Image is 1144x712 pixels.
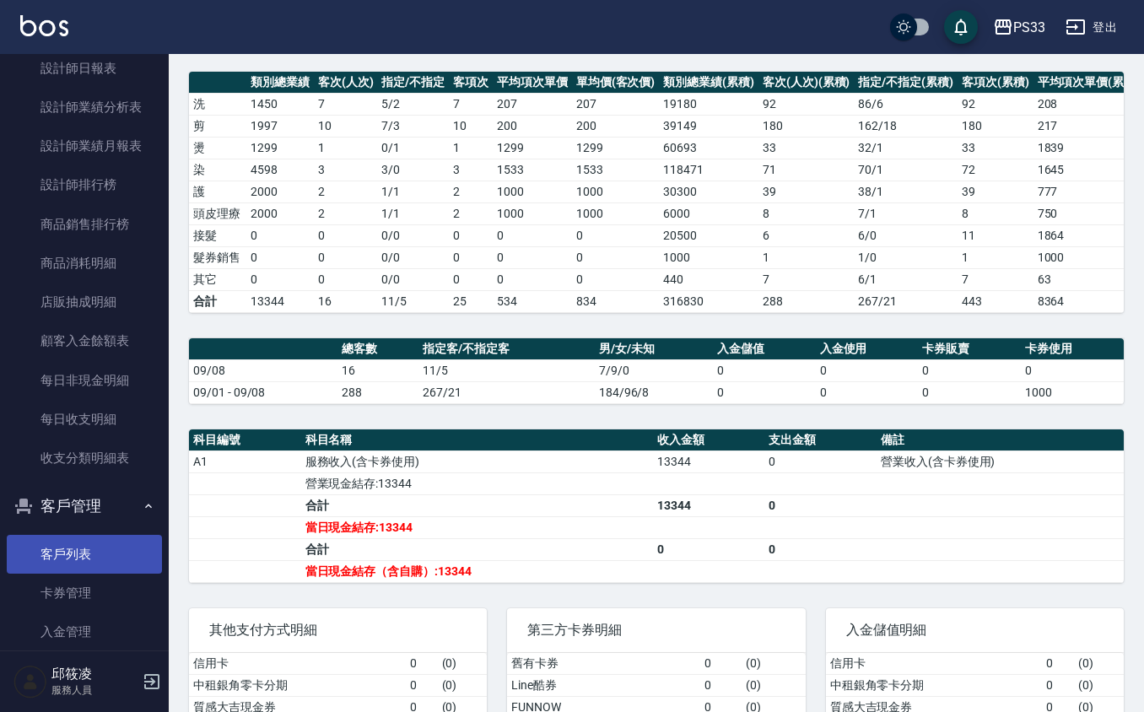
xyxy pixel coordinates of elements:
[653,494,765,516] td: 13344
[377,93,449,115] td: 5 / 2
[377,224,449,246] td: 0 / 0
[337,338,418,360] th: 總客數
[572,137,660,159] td: 1299
[653,429,765,451] th: 收入金額
[314,159,378,181] td: 3
[493,72,572,94] th: 平均項次單價
[7,400,162,439] a: 每日收支明細
[377,290,449,312] td: 11/5
[377,268,449,290] td: 0 / 0
[758,202,855,224] td: 8
[493,137,572,159] td: 1299
[337,359,418,381] td: 16
[449,202,493,224] td: 2
[189,159,246,181] td: 染
[854,224,958,246] td: 6 / 0
[7,283,162,321] a: 店販抽成明細
[301,472,653,494] td: 營業現金結存:13344
[377,159,449,181] td: 3 / 0
[758,246,855,268] td: 1
[1021,381,1124,403] td: 1000
[189,359,337,381] td: 09/08
[189,338,1124,404] table: a dense table
[314,268,378,290] td: 0
[918,359,1021,381] td: 0
[418,338,594,360] th: 指定客/不指定客
[659,224,758,246] td: 20500
[406,653,438,675] td: 0
[314,224,378,246] td: 0
[572,159,660,181] td: 1533
[493,115,572,137] td: 200
[958,72,1033,94] th: 客項次(累積)
[7,88,162,127] a: 設計師業績分析表
[572,202,660,224] td: 1000
[246,268,314,290] td: 0
[572,72,660,94] th: 單均價(客次價)
[51,682,138,698] p: 服務人員
[764,450,877,472] td: 0
[493,181,572,202] td: 1000
[659,159,758,181] td: 118471
[659,246,758,268] td: 1000
[314,137,378,159] td: 1
[653,538,765,560] td: 0
[314,93,378,115] td: 7
[758,115,855,137] td: 180
[449,137,493,159] td: 1
[572,181,660,202] td: 1000
[713,338,816,360] th: 入金儲值
[493,224,572,246] td: 0
[7,321,162,360] a: 顧客入金餘額表
[572,93,660,115] td: 207
[7,574,162,612] a: 卡券管理
[854,93,958,115] td: 86 / 6
[493,202,572,224] td: 1000
[507,653,699,675] td: 舊有卡券
[449,246,493,268] td: 0
[595,381,713,403] td: 184/96/8
[301,450,653,472] td: 服務收入(含卡券使用)
[314,202,378,224] td: 2
[7,484,162,528] button: 客戶管理
[246,115,314,137] td: 1997
[209,622,467,639] span: 其他支付方式明細
[758,137,855,159] td: 33
[700,674,742,696] td: 0
[189,115,246,137] td: 剪
[958,93,1033,115] td: 92
[958,268,1033,290] td: 7
[742,653,806,675] td: ( 0 )
[742,674,806,696] td: ( 0 )
[246,93,314,115] td: 1450
[246,224,314,246] td: 0
[572,224,660,246] td: 0
[7,361,162,400] a: 每日非現金明細
[958,202,1033,224] td: 8
[758,224,855,246] td: 6
[653,450,765,472] td: 13344
[493,159,572,181] td: 1533
[764,494,877,516] td: 0
[854,181,958,202] td: 38 / 1
[449,290,493,312] td: 25
[826,674,1043,696] td: 中租銀角零卡分期
[189,181,246,202] td: 護
[314,181,378,202] td: 2
[7,165,162,204] a: 設計師排行榜
[337,381,418,403] td: 288
[854,159,958,181] td: 70 / 1
[764,429,877,451] th: 支出金額
[507,674,699,696] td: Line酷券
[449,93,493,115] td: 7
[246,159,314,181] td: 4598
[958,181,1033,202] td: 39
[301,560,653,582] td: 當日現金結存（含自購）:13344
[189,450,301,472] td: A1
[377,137,449,159] td: 0 / 1
[314,115,378,137] td: 10
[246,246,314,268] td: 0
[846,622,1104,639] span: 入金儲值明細
[758,93,855,115] td: 92
[758,268,855,290] td: 7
